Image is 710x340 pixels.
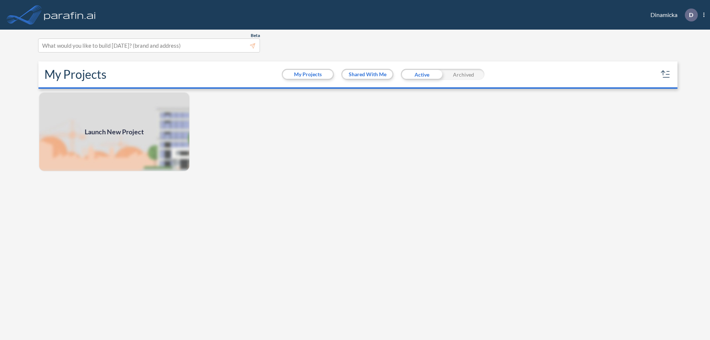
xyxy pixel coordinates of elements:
[85,127,144,137] span: Launch New Project
[689,11,693,18] p: D
[283,70,333,79] button: My Projects
[342,70,392,79] button: Shared With Me
[43,7,97,22] img: logo
[401,69,443,80] div: Active
[38,92,190,172] img: add
[639,9,704,21] div: Dinamicka
[443,69,484,80] div: Archived
[251,33,260,38] span: Beta
[38,92,190,172] a: Launch New Project
[660,68,672,80] button: sort
[44,67,106,81] h2: My Projects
